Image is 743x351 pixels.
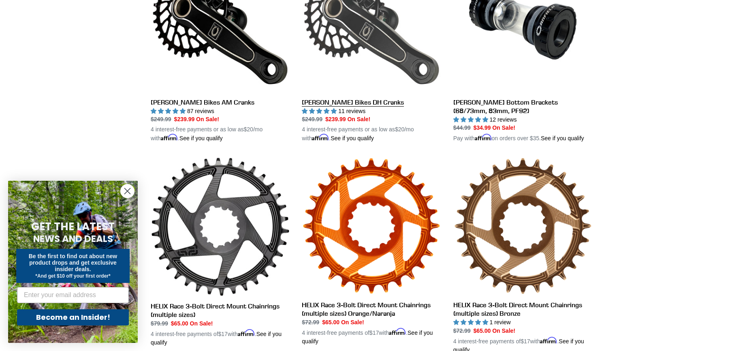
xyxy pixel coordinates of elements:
[120,184,135,198] button: Close dialog
[17,287,129,303] input: Enter your email address
[29,253,117,272] span: Be the first to find out about new product drops and get exclusive insider deals.
[35,273,110,279] span: *And get $10 off your first order*
[17,309,129,325] button: Become an Insider!
[33,232,113,245] span: NEWS AND DEALS
[31,219,115,234] span: GET THE LATEST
